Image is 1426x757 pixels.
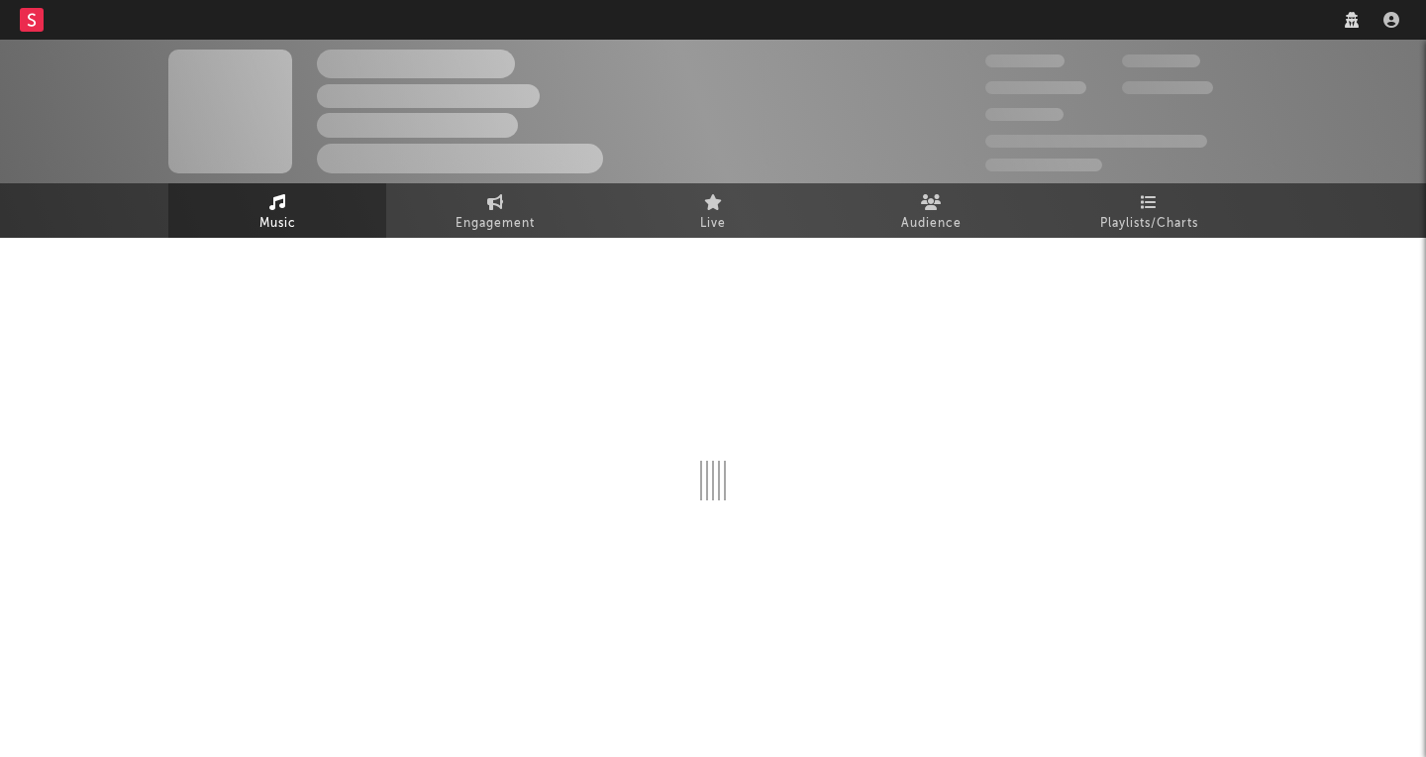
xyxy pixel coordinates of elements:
span: Playlists/Charts [1100,212,1198,236]
span: 1,000,000 [1122,81,1213,94]
a: Audience [822,183,1040,238]
a: Playlists/Charts [1040,183,1258,238]
span: Audience [901,212,962,236]
a: Music [168,183,386,238]
a: Live [604,183,822,238]
span: 100,000 [985,108,1064,121]
span: Music [259,212,296,236]
span: 100,000 [1122,54,1200,67]
a: Engagement [386,183,604,238]
span: Jump Score: 85.0 [985,159,1102,171]
span: Engagement [456,212,535,236]
span: 300,000 [985,54,1065,67]
span: Live [700,212,726,236]
span: 50,000,000 [985,81,1086,94]
span: 50,000,000 Monthly Listeners [985,135,1207,148]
